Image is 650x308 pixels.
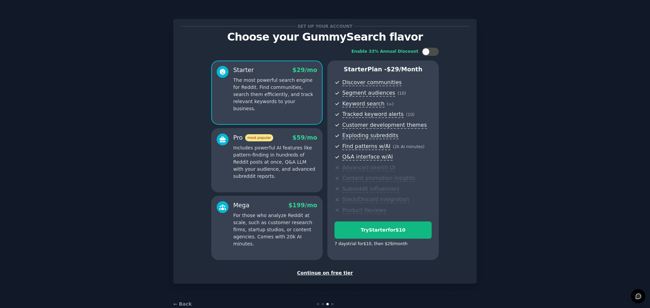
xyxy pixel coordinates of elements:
[406,112,414,117] span: ( 10 )
[180,31,470,43] p: Choose your GummySearch flavor
[334,65,432,74] p: Starter Plan -
[180,269,470,277] div: Continue on free tier
[342,186,399,193] span: Subreddit influencers
[342,207,386,214] span: Product Reviews
[393,144,425,149] span: ( 2k AI minutes )
[233,212,317,247] p: For those who analyze Reddit at scale, such as customer research firms, startup studios, or conte...
[233,66,254,74] div: Starter
[297,23,354,30] span: Set up your account
[342,122,427,129] span: Customer development themes
[292,134,317,141] span: $ 59 /mo
[335,227,431,234] div: Try Starter for $10
[233,201,250,210] div: Mega
[342,79,402,86] span: Discover communities
[387,102,394,106] span: ( ∞ )
[342,153,393,161] span: Q&A interface w/AI
[245,134,274,141] span: most popular
[342,111,404,118] span: Tracked keyword alerts
[342,100,385,108] span: Keyword search
[334,241,408,247] div: 7 days trial for $10 , then $ 29 /month
[342,164,395,171] span: Advanced search UI
[387,66,422,73] span: $ 29 /month
[334,221,432,239] button: TryStarterfor$10
[292,67,317,73] span: $ 29 /mo
[342,90,395,97] span: Segment audiences
[351,49,418,55] div: Enable 33% Annual Discount
[342,132,398,139] span: Exploding subreddits
[233,134,273,142] div: Pro
[233,144,317,180] p: Includes powerful AI features like pattern-finding in hundreds of Reddit posts at once, Q&A LLM w...
[233,77,317,112] p: The most powerful search engine for Reddit. Find communities, search them efficiently, and track ...
[342,196,409,203] span: Slack/Discord integration
[173,301,192,307] a: ← Back
[342,143,390,150] span: Find patterns w/AI
[342,175,415,182] span: Content promotion insights
[397,91,406,96] span: ( 10 )
[288,202,317,209] span: $ 199 /mo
